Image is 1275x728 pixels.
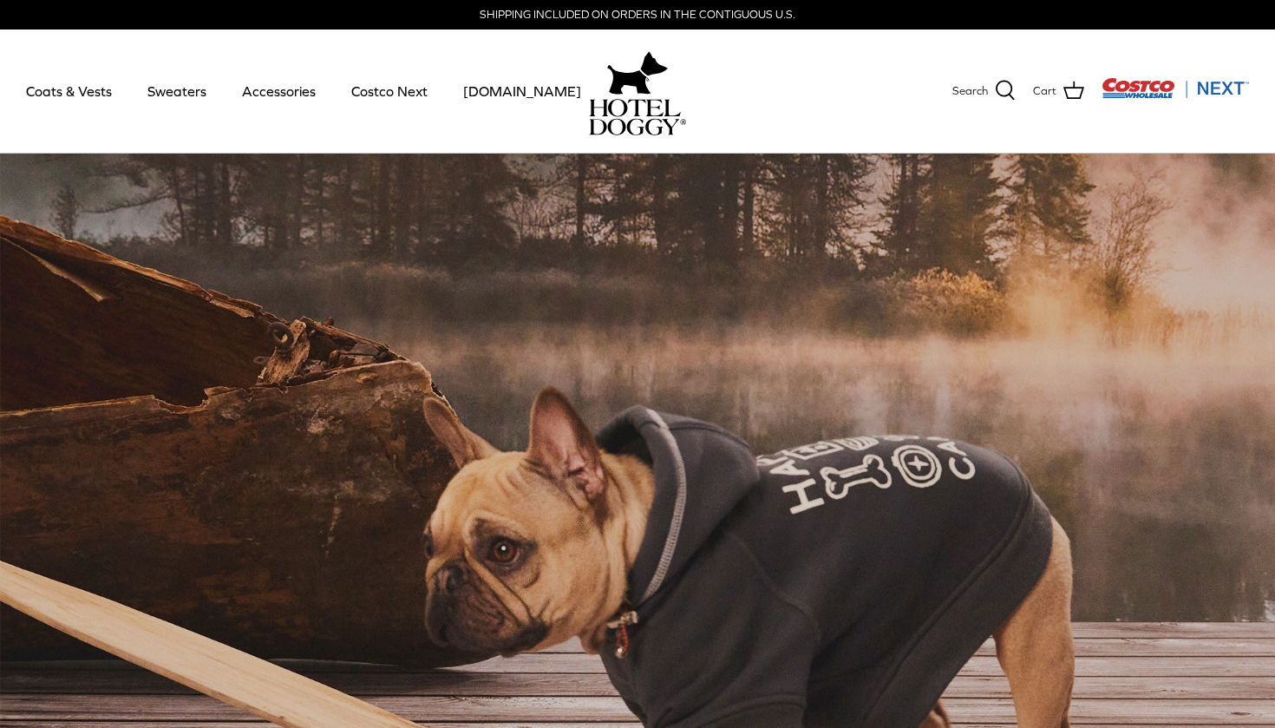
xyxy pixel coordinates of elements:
a: Coats & Vests [10,62,127,121]
a: [DOMAIN_NAME] [448,62,597,121]
a: Cart [1033,80,1084,102]
a: Accessories [226,62,331,121]
a: Search [952,80,1016,102]
a: Sweaters [132,62,222,121]
img: Costco Next [1102,77,1249,99]
span: Cart [1033,82,1056,101]
span: Search [952,82,988,101]
img: hoteldoggy.com [607,47,668,99]
img: hoteldoggycom [589,99,686,135]
a: Visit Costco Next [1102,89,1249,102]
a: hoteldoggy.com hoteldoggycom [589,47,686,135]
a: Costco Next [336,62,443,121]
